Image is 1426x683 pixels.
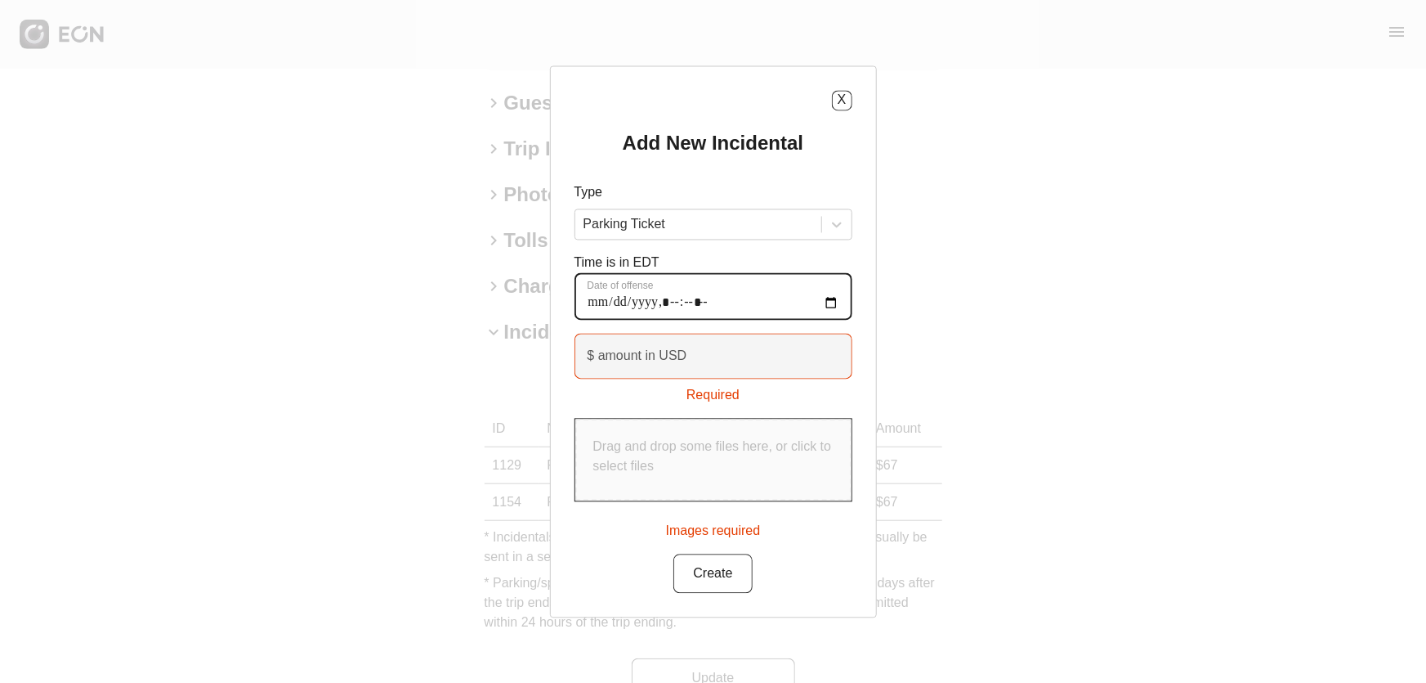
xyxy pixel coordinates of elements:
div: Time is in EDT [574,253,852,320]
p: Type [574,182,852,202]
div: Required [574,379,852,405]
p: Drag and drop some files here, or click to select files [593,437,834,476]
label: $ amount in USD [588,346,687,366]
button: Create [673,554,752,593]
div: Images required [666,514,761,541]
h2: Add New Incidental [623,130,803,156]
button: X [832,90,852,110]
label: Date of offense [588,279,654,292]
